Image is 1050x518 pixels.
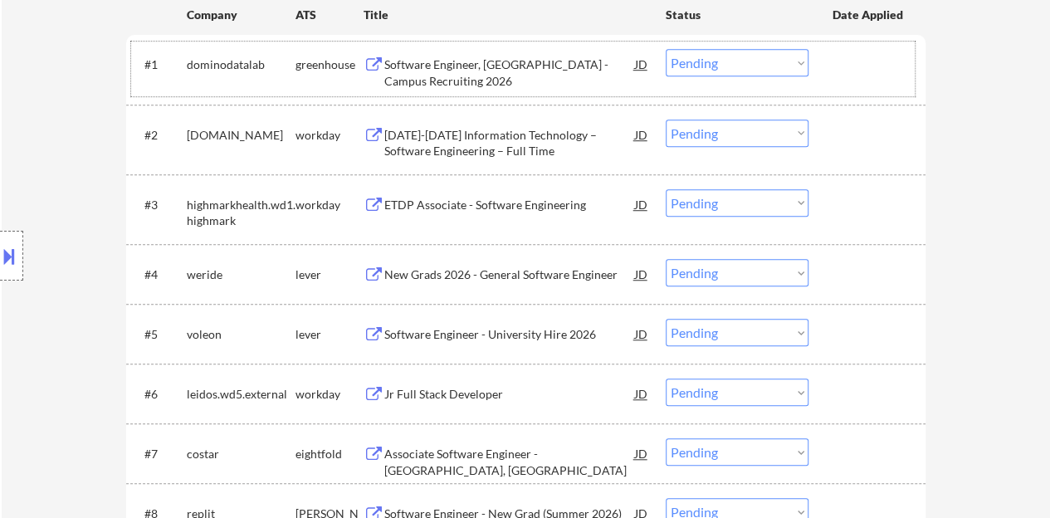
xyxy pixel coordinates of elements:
[187,7,295,23] div: Company
[144,56,173,73] div: #1
[295,127,364,144] div: workday
[364,7,650,23] div: Title
[187,446,295,462] div: costar
[295,326,364,343] div: lever
[295,386,364,403] div: workday
[384,446,635,478] div: Associate Software Engineer - [GEOGRAPHIC_DATA], [GEOGRAPHIC_DATA]
[384,386,635,403] div: Jr Full Stack Developer
[295,197,364,213] div: workday
[633,259,650,289] div: JD
[633,379,650,408] div: JD
[295,7,364,23] div: ATS
[833,7,906,23] div: Date Applied
[384,197,635,213] div: ETDP Associate - Software Engineering
[295,56,364,73] div: greenhouse
[187,56,295,73] div: dominodatalab
[295,446,364,462] div: eightfold
[633,189,650,219] div: JD
[384,56,635,89] div: Software Engineer, [GEOGRAPHIC_DATA] - Campus Recruiting 2026
[633,120,650,149] div: JD
[295,266,364,283] div: lever
[633,319,650,349] div: JD
[384,326,635,343] div: Software Engineer - University Hire 2026
[633,49,650,79] div: JD
[144,446,173,462] div: #7
[384,266,635,283] div: New Grads 2026 - General Software Engineer
[384,127,635,159] div: [DATE]-[DATE] Information Technology – Software Engineering – Full Time
[633,438,650,468] div: JD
